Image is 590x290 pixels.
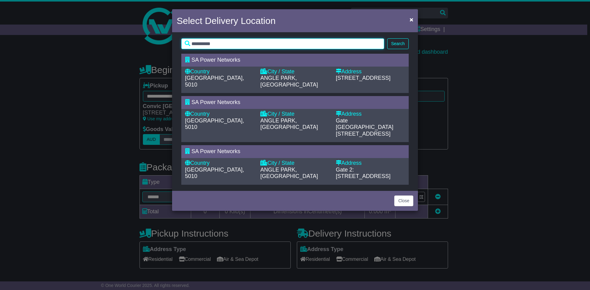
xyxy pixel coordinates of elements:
[185,160,254,167] div: Country
[191,99,240,105] span: SA Power Networks
[336,68,405,75] div: Address
[177,14,276,28] h4: Select Delivery Location
[336,75,391,81] span: [STREET_ADDRESS]
[394,195,413,206] button: Close
[185,68,254,75] div: Country
[191,57,240,63] span: SA Power Networks
[185,75,244,88] span: [GEOGRAPHIC_DATA], 5010
[185,167,244,180] span: [GEOGRAPHIC_DATA], 5010
[336,160,405,167] div: Address
[185,111,254,118] div: Country
[336,118,393,137] span: Gate [GEOGRAPHIC_DATA][STREET_ADDRESS]
[387,38,409,49] button: Search
[410,16,413,23] span: ×
[260,160,329,167] div: City / State
[260,111,329,118] div: City / State
[191,148,240,154] span: SA Power Networks
[185,118,244,130] span: [GEOGRAPHIC_DATA], 5010
[260,118,318,130] span: ANGLE PARK, [GEOGRAPHIC_DATA]
[407,13,416,26] button: Close
[260,167,318,180] span: ANGLE PARK, [GEOGRAPHIC_DATA]
[260,75,318,88] span: ANGLE PARK, [GEOGRAPHIC_DATA]
[336,111,405,118] div: Address
[336,167,391,180] span: Gate 2: [STREET_ADDRESS]
[260,68,329,75] div: City / State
